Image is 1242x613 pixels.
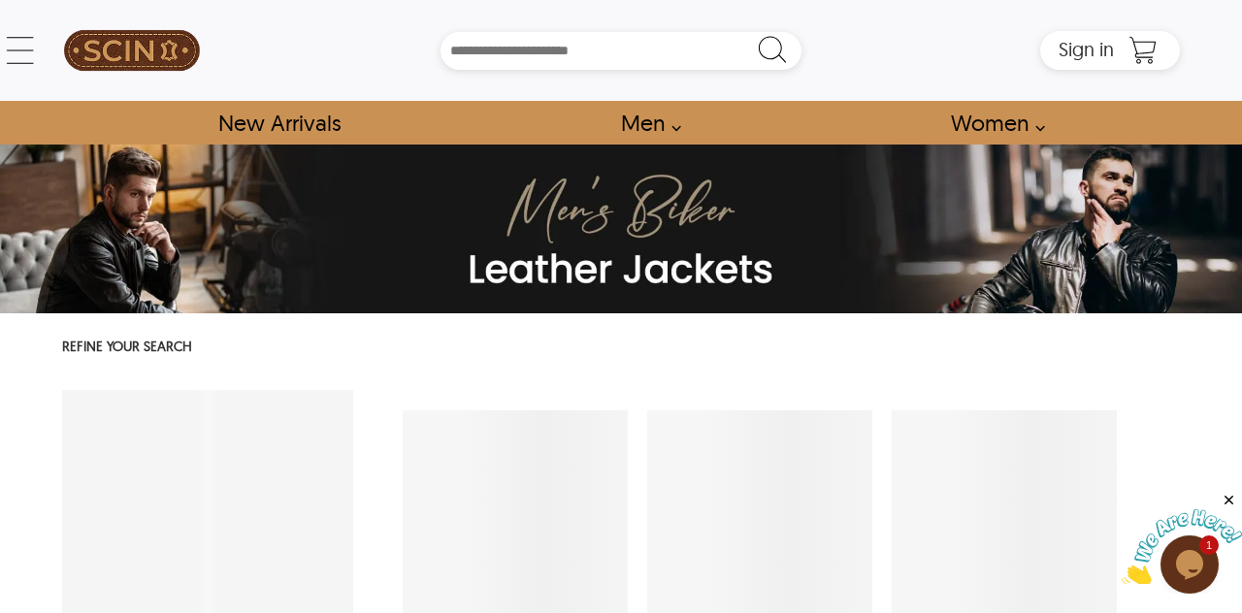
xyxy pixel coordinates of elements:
iframe: chat widget [1122,492,1242,584]
span: Sign in [1059,37,1114,61]
img: SCIN [64,10,200,91]
a: Shopping Cart [1124,36,1162,65]
a: Shop Women Leather Jackets [929,101,1056,145]
a: Shop New Arrivals [196,101,362,145]
a: Sign in [1059,44,1114,59]
a: SCIN [62,10,202,91]
a: shop men's leather jackets [599,101,692,145]
div: 0 Results Found [393,329,1175,368]
p: REFINE YOUR SEARCH [62,333,353,363]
